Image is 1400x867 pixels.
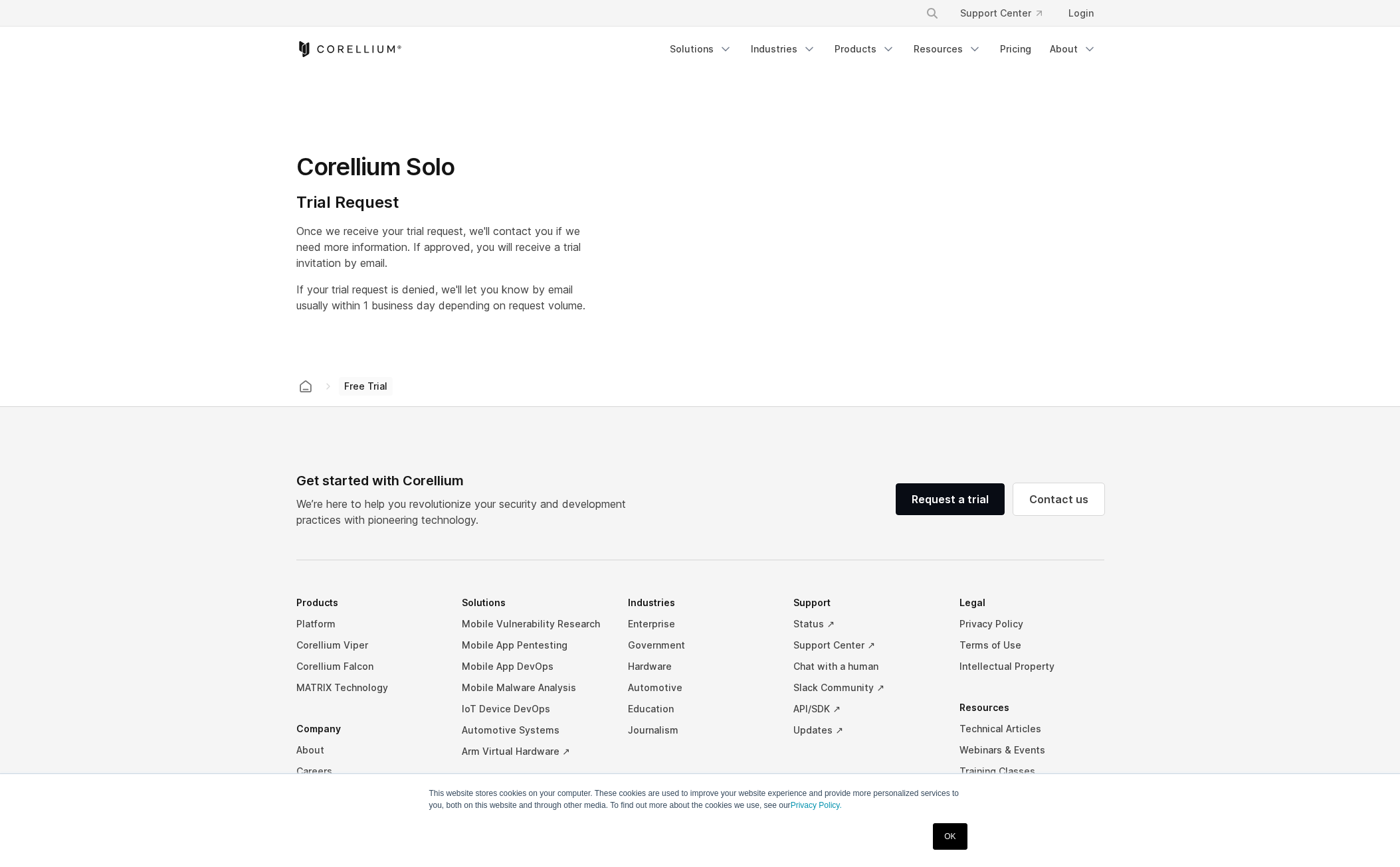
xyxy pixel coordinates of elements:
[906,37,989,61] a: Resources
[462,677,607,698] a: Mobile Malware Analysis
[793,613,938,635] a: Status ↗
[296,656,441,677] a: Corellium Falcon
[896,483,1005,515] a: Request a trial
[628,698,773,720] a: Education
[791,801,842,810] a: Privacy Policy.
[959,718,1104,740] a: Technical Articles
[339,377,393,396] span: Free Trial
[959,761,1104,782] a: Training Classes
[1042,37,1104,61] a: About
[296,471,637,491] div: Get started with Corellium
[959,656,1104,677] a: Intellectual Property
[662,37,1104,61] div: Navigation Menu
[743,37,824,61] a: Industries
[296,677,441,698] a: MATRIX Technology
[462,613,607,635] a: Mobile Vulnerability Research
[910,1,1104,25] div: Navigation Menu
[920,1,944,25] button: Search
[296,224,581,270] span: Once we receive your trial request, we'll contact you if we need more information. If approved, y...
[462,656,607,677] a: Mobile App DevOps
[294,377,318,396] a: Corellium home
[429,787,971,811] p: This website stores cookies on your computer. These cookies are used to improve your website expe...
[296,496,637,528] p: We’re here to help you revolutionize your security and development practices with pioneering tech...
[462,741,607,762] a: Arm Virtual Hardware ↗
[628,613,773,635] a: Enterprise
[296,613,441,635] a: Platform
[959,613,1104,635] a: Privacy Policy
[296,761,441,782] a: Careers
[296,152,585,182] h1: Corellium Solo
[959,635,1104,656] a: Terms of Use
[628,656,773,677] a: Hardware
[296,193,585,212] h4: Trial Request
[793,698,938,720] a: API/SDK ↗
[793,677,938,698] a: Slack Community ↗
[296,740,441,761] a: About
[628,635,773,656] a: Government
[296,283,585,312] span: If your trial request is denied, we'll let you know by email usually within 1 business day depend...
[950,1,1052,25] a: Support Center
[959,740,1104,761] a: Webinars & Events
[462,698,607,720] a: IoT Device DevOps
[1058,1,1104,25] a: Login
[827,37,903,61] a: Products
[296,41,402,57] a: Corellium Home
[1013,483,1104,515] a: Contact us
[462,635,607,656] a: Mobile App Pentesting
[793,656,938,677] a: Chat with a human
[662,37,740,61] a: Solutions
[628,720,773,741] a: Journalism
[462,720,607,741] a: Automotive Systems
[933,823,967,850] a: OK
[296,635,441,656] a: Corellium Viper
[793,720,938,741] a: Updates ↗
[793,635,938,656] a: Support Center ↗
[628,677,773,698] a: Automotive
[992,37,1039,61] a: Pricing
